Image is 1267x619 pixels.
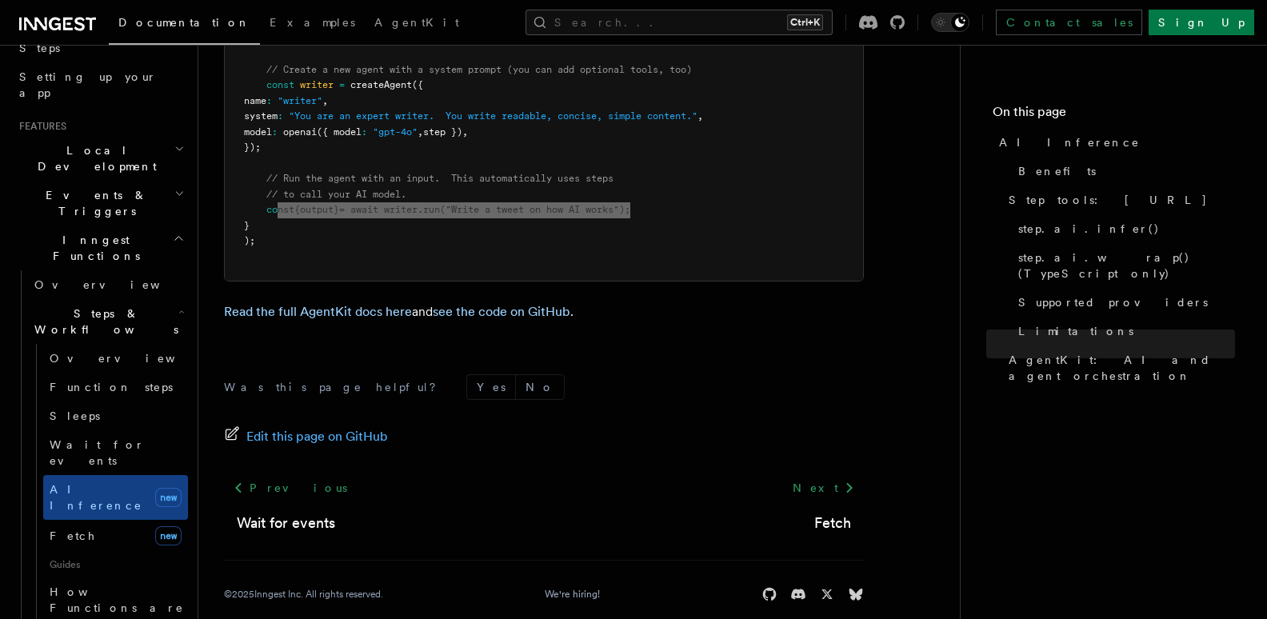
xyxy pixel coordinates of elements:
span: await [350,204,378,215]
a: Overview [28,270,188,299]
span: = [339,204,345,215]
button: No [516,375,564,399]
button: Toggle dark mode [931,13,969,32]
span: } [244,220,250,231]
span: , [322,95,328,106]
span: AgentKit [374,16,459,29]
button: Inngest Functions [13,226,188,270]
span: Setting up your app [19,70,157,99]
a: Function steps [43,373,188,401]
a: AgentKit [365,5,469,43]
span: : [362,126,367,138]
span: Supported providers [1018,294,1208,310]
span: Fetch [50,529,96,542]
span: Function steps [50,381,173,393]
span: "You are an expert writer. You write readable, concise, simple content." [289,110,697,122]
span: : [266,95,272,106]
a: We're hiring! [545,588,600,601]
a: Sleeps [43,401,188,430]
button: Yes [467,375,515,399]
span: Inngest Functions [13,232,173,264]
span: = [339,79,345,90]
span: ( [440,204,446,215]
span: ({ model [317,126,362,138]
span: } [334,204,339,215]
span: AI Inference [50,483,142,512]
a: Benefits [1012,157,1235,186]
span: , [697,110,703,122]
a: step.ai.wrap() (TypeScript only) [1012,243,1235,288]
a: Step tools: [URL] [1002,186,1235,214]
span: }); [244,142,261,153]
span: new [155,488,182,507]
a: see the code on GitHub [433,304,570,319]
button: Events & Triggers [13,181,188,226]
button: Local Development [13,136,188,181]
span: model [244,126,272,138]
p: Was this page helpful? [224,379,447,395]
p: and . [224,301,864,323]
span: , [462,126,468,138]
span: Edit this page on GitHub [246,425,388,448]
span: Benefits [1018,163,1096,179]
span: step }) [423,126,462,138]
a: AI Inference [993,128,1235,157]
span: createAgent [350,79,412,90]
span: Step tools: [URL] [1009,192,1208,208]
a: Fetchnew [43,520,188,552]
span: const [266,204,294,215]
span: Guides [43,552,188,577]
a: Read the full AgentKit docs here [224,304,412,319]
span: const [266,79,294,90]
span: // to call your AI model. [266,189,406,200]
a: Overview [43,344,188,373]
span: , [418,126,423,138]
span: Examples [270,16,355,29]
span: system [244,110,278,122]
span: Overview [34,278,199,291]
a: AI Inferencenew [43,475,188,520]
span: { [294,204,300,215]
button: Search...Ctrl+K [526,10,833,35]
span: new [155,526,182,545]
span: openai [283,126,317,138]
span: : [272,126,278,138]
span: Steps & Workflows [28,306,178,337]
span: // Create a new agent with a system prompt (you can add optional tools, too) [266,64,692,75]
button: Steps & Workflows [28,299,188,344]
a: Limitations [1012,317,1235,345]
span: ); [244,235,255,246]
span: Limitations [1018,323,1133,339]
span: Events & Triggers [13,187,174,219]
a: Examples [260,5,365,43]
a: Previous [224,473,356,502]
a: Setting up your app [13,62,188,107]
span: name [244,95,266,106]
a: AgentKit: AI and agent orchestration [1002,345,1235,390]
a: Wait for events [237,512,335,534]
a: Next [783,473,864,502]
a: Fetch [814,512,851,534]
span: : [278,110,283,122]
a: Wait for events [43,430,188,475]
span: writer [300,79,334,90]
span: Features [13,120,66,133]
a: Supported providers [1012,288,1235,317]
span: "gpt-4o" [373,126,418,138]
span: ); [619,204,630,215]
a: step.ai.infer() [1012,214,1235,243]
span: Sleeps [50,409,100,422]
h4: On this page [993,102,1235,128]
span: "writer" [278,95,322,106]
a: Sign Up [1149,10,1254,35]
span: output [300,204,334,215]
a: Contact sales [996,10,1142,35]
span: step.ai.infer() [1018,221,1160,237]
span: Documentation [118,16,250,29]
span: "Write a tweet on how AI works" [446,204,619,215]
span: step.ai.wrap() (TypeScript only) [1018,250,1235,282]
span: .run [418,204,440,215]
span: ({ [412,79,423,90]
span: // Run the agent with an input. This automatically uses steps [266,173,614,184]
span: Local Development [13,142,174,174]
